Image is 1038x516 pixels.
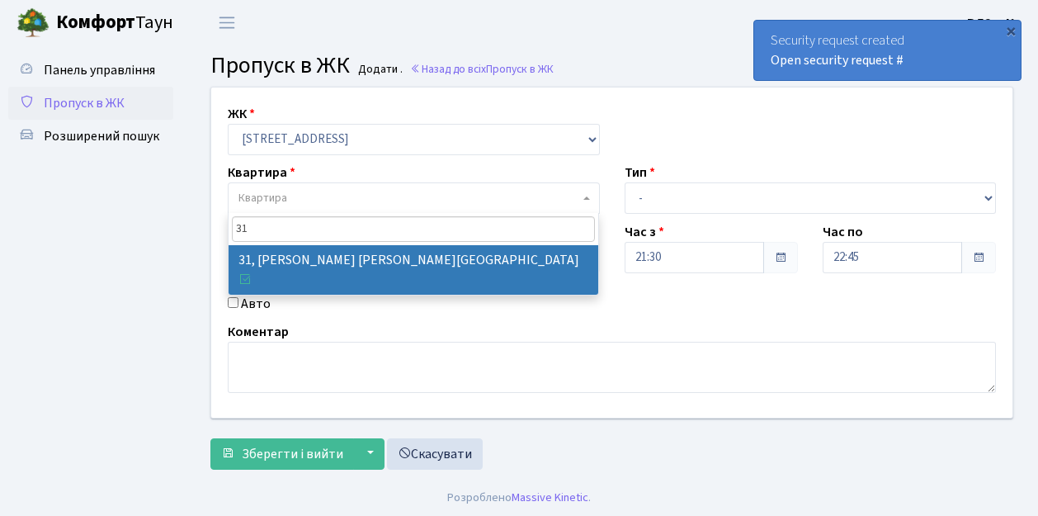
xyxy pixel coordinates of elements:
[17,7,50,40] img: logo.png
[56,9,135,36] b: Комфорт
[512,489,588,506] a: Massive Kinetic
[754,21,1021,80] div: Security request created
[56,9,173,37] span: Таун
[771,51,904,69] a: Open security request #
[206,9,248,36] button: Переключити навігацію
[1003,22,1019,39] div: ×
[967,13,1018,33] a: ВЛ2 -. К.
[355,63,403,77] small: Додати .
[44,61,155,79] span: Панель управління
[228,322,289,342] label: Коментар
[967,14,1018,32] b: ВЛ2 -. К.
[44,127,159,145] span: Розширений пошук
[242,445,343,463] span: Зберегти і вийти
[486,61,554,77] span: Пропуск в ЖК
[447,489,591,507] div: Розроблено .
[387,438,483,470] a: Скасувати
[238,190,287,206] span: Квартира
[228,104,255,124] label: ЖК
[241,294,271,314] label: Авто
[8,54,173,87] a: Панель управління
[410,61,554,77] a: Назад до всіхПропуск в ЖК
[625,163,655,182] label: Тип
[8,87,173,120] a: Пропуск в ЖК
[210,438,354,470] button: Зберегти і вийти
[228,163,295,182] label: Квартира
[625,222,664,242] label: Час з
[229,245,599,295] li: 31, [PERSON_NAME] [PERSON_NAME][GEOGRAPHIC_DATA]
[210,49,350,82] span: Пропуск в ЖК
[823,222,863,242] label: Час по
[8,120,173,153] a: Розширений пошук
[44,94,125,112] span: Пропуск в ЖК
